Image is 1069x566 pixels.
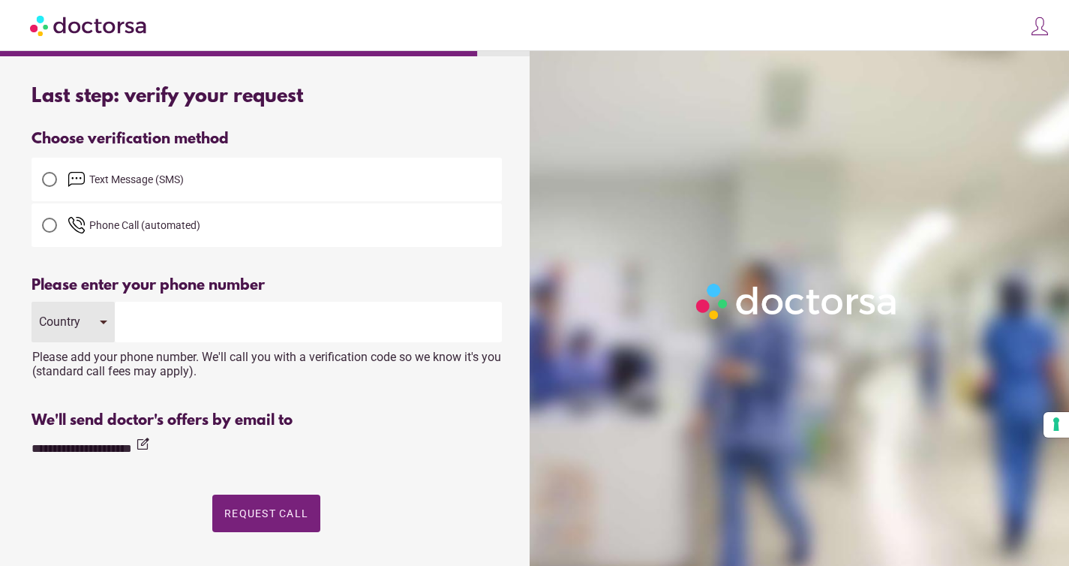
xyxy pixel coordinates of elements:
[224,507,308,519] span: Request Call
[1029,16,1050,37] img: icons8-customer-100.png
[1043,412,1069,438] button: Your consent preferences for tracking technologies
[32,342,502,378] div: Please add your phone number. We'll call you with a verification code so we know it's you (standa...
[135,437,150,452] i: edit_square
[30,8,149,42] img: Doctorsa.com
[32,412,502,429] div: We'll send doctor's offers by email to
[68,170,86,188] img: email
[212,495,320,532] button: Request Call
[32,86,502,108] div: Last step: verify your request
[89,219,200,231] span: Phone Call (automated)
[32,131,502,148] div: Choose verification method
[89,173,184,185] span: Text Message (SMS)
[68,216,86,234] img: phone
[32,277,502,294] div: Please enter your phone number
[39,315,85,329] div: Country
[690,278,904,326] img: Logo-Doctorsa-trans-White-partial-flat.png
